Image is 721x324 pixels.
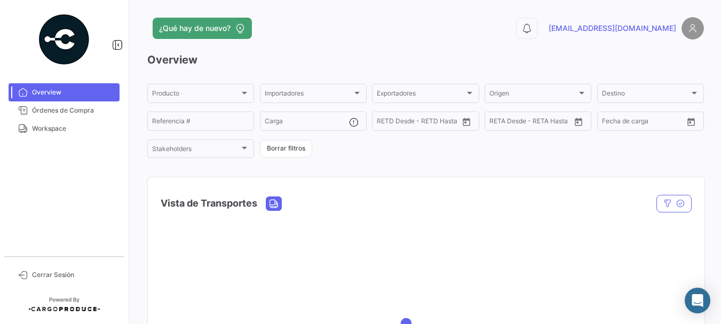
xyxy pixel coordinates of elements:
span: Destino [602,91,690,99]
h3: Overview [147,52,704,67]
button: ¿Qué hay de nuevo? [153,18,252,39]
button: Land [266,197,281,210]
span: [EMAIL_ADDRESS][DOMAIN_NAME] [549,23,676,34]
input: Desde [602,119,621,127]
input: Desde [489,119,509,127]
input: Hasta [516,119,554,127]
span: Overview [32,88,115,97]
span: Cerrar Sesión [32,270,115,280]
button: Open calendar [683,114,699,130]
span: Importadores [265,91,352,99]
img: powered-by.png [37,13,91,66]
input: Hasta [403,119,442,127]
div: Abrir Intercom Messenger [685,288,710,313]
span: Workspace [32,124,115,133]
img: placeholder-user.png [682,17,704,39]
span: Origen [489,91,577,99]
h4: Vista de Transportes [161,196,257,211]
span: ¿Qué hay de nuevo? [159,23,231,34]
a: Órdenes de Compra [9,101,120,120]
span: Producto [152,91,240,99]
button: Open calendar [571,114,587,130]
a: Overview [9,83,120,101]
input: Desde [377,119,396,127]
input: Hasta [629,119,667,127]
a: Workspace [9,120,120,138]
span: Órdenes de Compra [32,106,115,115]
button: Borrar filtros [260,140,312,157]
button: Open calendar [458,114,474,130]
span: Exportadores [377,91,464,99]
span: Stakeholders [152,147,240,154]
